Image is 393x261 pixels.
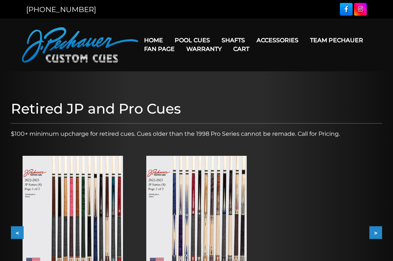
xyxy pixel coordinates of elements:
[251,31,304,50] a: Accessories
[227,40,255,58] a: Cart
[11,130,382,138] p: $100+ minimum upcharge for retired cues. Cues older than the 1998 Pro Series cannot be remade. Ca...
[304,31,369,50] a: Team Pechauer
[216,31,251,50] a: Shafts
[169,31,216,50] a: Pool Cues
[11,226,24,239] button: <
[138,31,169,50] a: Home
[22,27,138,63] img: Pechauer Custom Cues
[11,226,382,239] div: Carousel Navigation
[11,100,382,117] h1: Retired JP and Pro Cues
[369,226,382,239] button: >
[26,5,96,14] a: [PHONE_NUMBER]
[180,40,227,58] a: Warranty
[138,40,180,58] a: Fan Page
